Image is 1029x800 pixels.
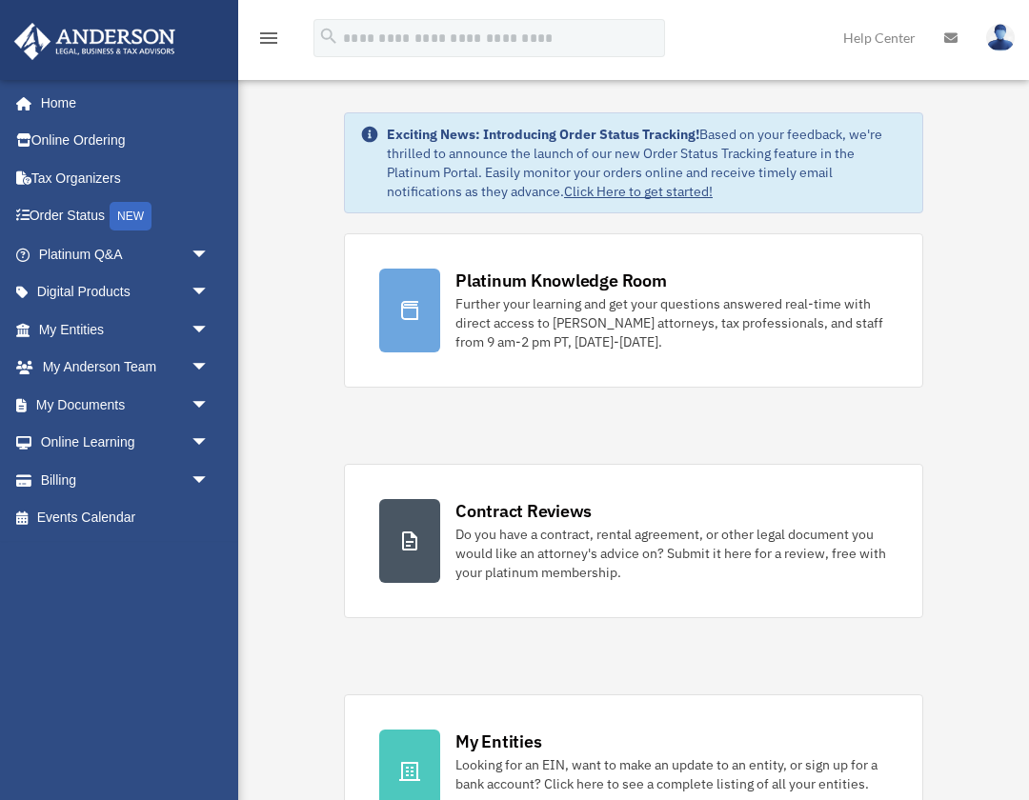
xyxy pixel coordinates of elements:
a: Order StatusNEW [13,197,238,236]
span: arrow_drop_down [191,386,229,425]
div: Contract Reviews [455,499,592,523]
a: Digital Productsarrow_drop_down [13,273,238,311]
img: Anderson Advisors Platinum Portal [9,23,181,60]
div: Further your learning and get your questions answered real-time with direct access to [PERSON_NAM... [455,294,888,351]
a: Online Ordering [13,122,238,160]
i: search [318,26,339,47]
div: Looking for an EIN, want to make an update to an entity, or sign up for a bank account? Click her... [455,755,888,793]
a: Platinum Knowledge Room Further your learning and get your questions answered real-time with dire... [344,233,923,388]
a: My Anderson Teamarrow_drop_down [13,349,238,387]
span: arrow_drop_down [191,310,229,350]
i: menu [257,27,280,50]
a: Click Here to get started! [564,183,713,200]
div: My Entities [455,730,541,753]
div: NEW [110,202,151,230]
span: arrow_drop_down [191,461,229,500]
span: arrow_drop_down [191,273,229,312]
a: Platinum Q&Aarrow_drop_down [13,235,238,273]
span: arrow_drop_down [191,235,229,274]
div: Based on your feedback, we're thrilled to announce the launch of our new Order Status Tracking fe... [387,125,907,201]
a: Contract Reviews Do you have a contract, rental agreement, or other legal document you would like... [344,464,923,618]
a: Events Calendar [13,499,238,537]
a: Billingarrow_drop_down [13,461,238,499]
a: Online Learningarrow_drop_down [13,424,238,462]
a: My Documentsarrow_drop_down [13,386,238,424]
span: arrow_drop_down [191,424,229,463]
a: My Entitiesarrow_drop_down [13,310,238,349]
a: Home [13,84,229,122]
div: Platinum Knowledge Room [455,269,667,292]
a: menu [257,33,280,50]
strong: Exciting News: Introducing Order Status Tracking! [387,126,699,143]
a: Tax Organizers [13,159,238,197]
img: User Pic [986,24,1015,51]
div: Do you have a contract, rental agreement, or other legal document you would like an attorney's ad... [455,525,888,582]
span: arrow_drop_down [191,349,229,388]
